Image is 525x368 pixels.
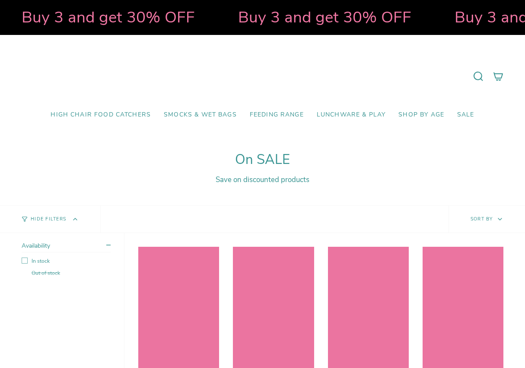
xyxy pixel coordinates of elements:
[250,111,304,119] span: Feeding Range
[233,247,314,368] a: Baby and Toddler Mess Catcher Bib - Grey
[22,152,503,168] h1: On SALE
[392,105,451,125] a: Shop by Age
[22,175,503,185] div: Save on discounted products
[31,217,66,222] span: Hide Filters
[22,258,111,264] label: In stock
[317,111,385,119] span: Lunchware & Play
[398,111,444,119] span: Shop by Age
[138,247,219,368] a: Baby and Toddler Mess Catcher Bib - Blue
[423,247,503,368] a: Brick & Toy Tipper Mat - Blue
[471,216,493,222] span: Sort by
[451,105,481,125] a: SALE
[449,206,525,233] button: Sort by
[296,6,470,28] strong: Buy 3 and get 30% OFF
[22,242,50,250] span: Availability
[243,105,310,125] a: Feeding Range
[164,111,237,119] span: Smocks & Wet Bags
[188,48,337,105] a: Mumma’s Little Helpers
[51,111,151,119] span: High Chair Food Catchers
[22,242,111,252] summary: Availability
[80,6,253,28] strong: Buy 3 and get 30% OFF
[457,111,474,119] span: SALE
[328,247,409,368] a: Baby and Toddler Mess Catcher Bib - Pink
[310,105,392,125] a: Lunchware & Play
[157,105,243,125] a: Smocks & Wet Bags
[44,105,157,125] a: High Chair Food Catchers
